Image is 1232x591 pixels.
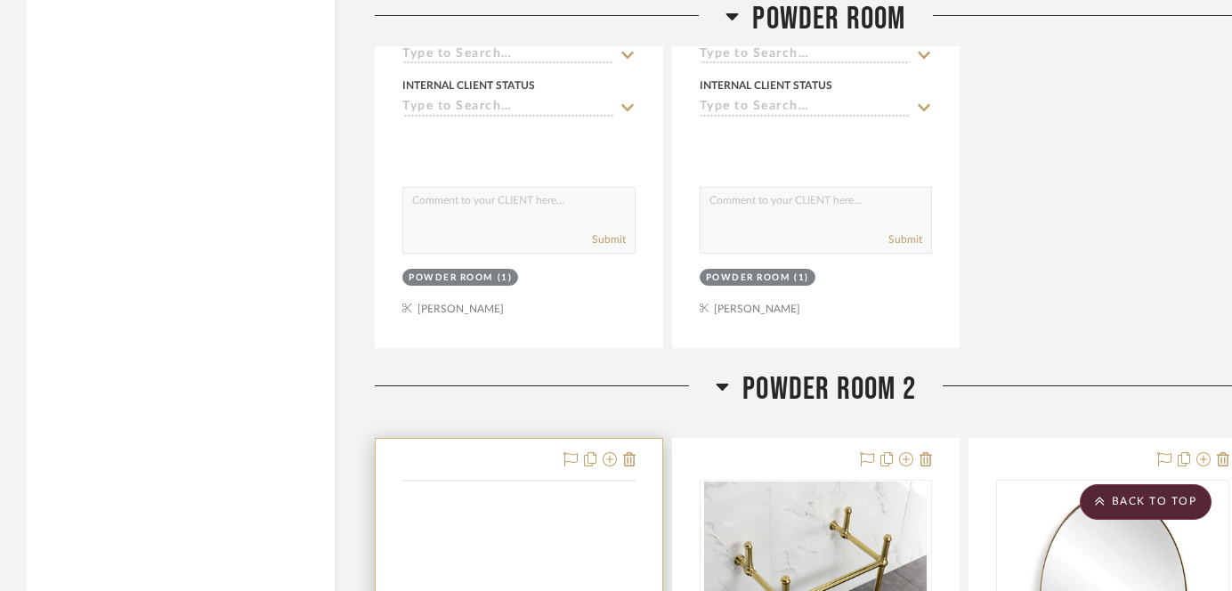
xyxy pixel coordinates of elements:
[592,231,626,247] button: Submit
[742,370,916,409] span: Powder Room 2
[794,271,809,285] div: (1)
[402,100,614,117] input: Type to Search…
[706,271,790,285] div: Powder Room
[888,231,922,247] button: Submit
[498,271,513,285] div: (1)
[700,77,832,93] div: Internal Client Status
[1080,484,1212,520] scroll-to-top-button: BACK TO TOP
[409,271,493,285] div: Powder Room
[402,47,614,64] input: Type to Search…
[700,47,912,64] input: Type to Search…
[700,100,912,117] input: Type to Search…
[402,77,535,93] div: Internal Client Status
